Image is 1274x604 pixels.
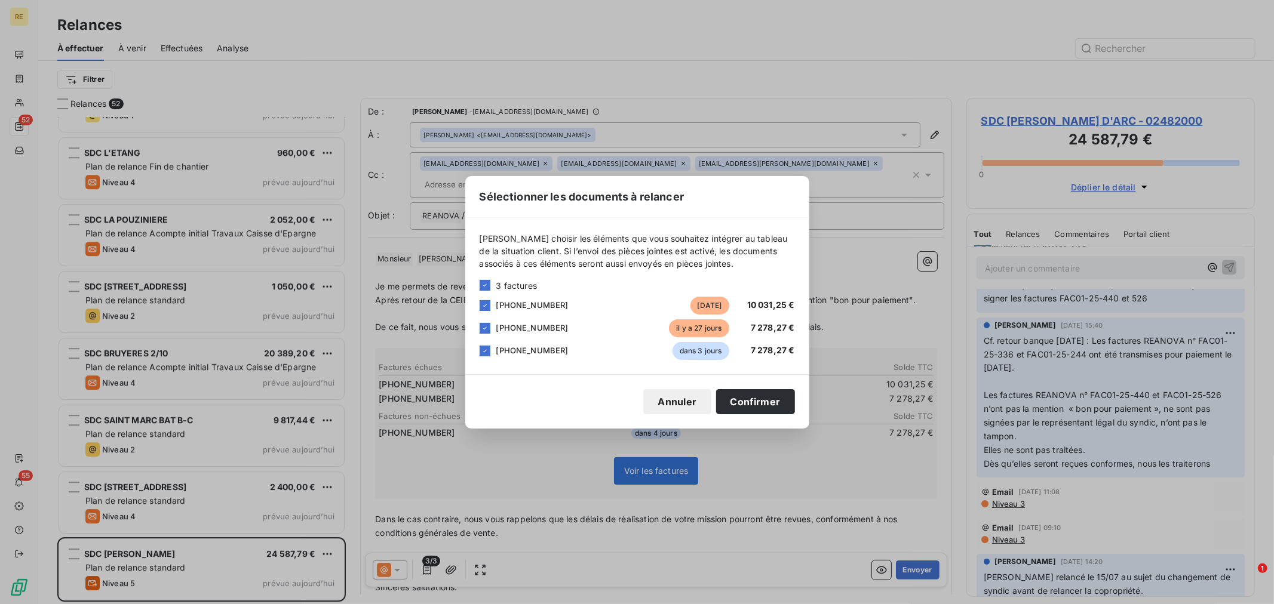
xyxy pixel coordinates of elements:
[751,322,795,332] span: 7 278,27 €
[673,342,729,360] span: dans 3 jours
[669,319,729,337] span: il y a 27 jours
[716,389,795,414] button: Confirmer
[496,346,569,355] span: [PHONE_NUMBER]
[480,189,684,205] span: Sélectionner les documents à relancer
[747,300,795,310] span: 10 031,25 €
[496,279,538,292] span: 3 factures
[496,300,569,310] span: [PHONE_NUMBER]
[1233,563,1262,592] iframe: Intercom live chat
[690,297,729,315] span: [DATE]
[496,323,569,332] span: [PHONE_NUMBER]
[751,345,795,355] span: 7 278,27 €
[643,389,711,414] button: Annuler
[1258,563,1267,573] span: 1
[480,232,795,270] span: [PERSON_NAME] choisir les éléments que vous souhaitez intégrer au tableau de la situation client....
